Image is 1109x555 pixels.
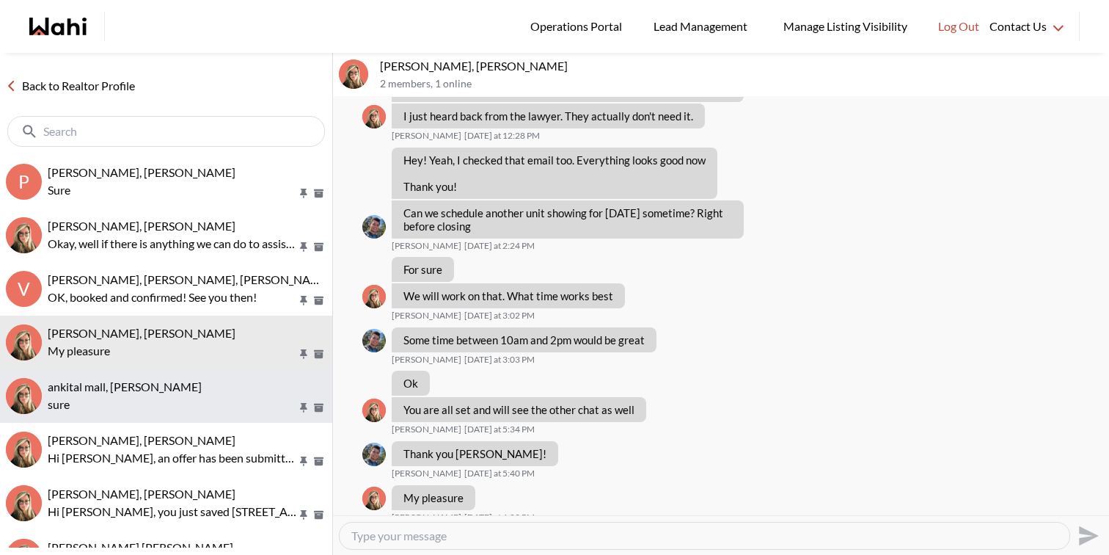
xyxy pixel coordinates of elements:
[392,512,461,523] span: [PERSON_NAME]
[48,165,235,179] span: [PERSON_NAME], [PERSON_NAME]
[48,342,297,360] p: My pleasure
[380,59,1103,73] p: [PERSON_NAME], [PERSON_NAME]
[311,241,326,253] button: Archive
[403,263,442,276] p: For sure
[464,512,535,523] time: 2025-10-06T22:09:34.199Z
[464,130,540,142] time: 2025-10-06T16:28:05.742Z
[6,164,42,200] div: P
[464,240,535,252] time: 2025-10-06T18:24:11.629Z
[6,217,42,253] img: t
[362,215,386,239] img: V
[6,432,42,468] div: Vaghela Gaurang, Barbara
[403,333,645,347] p: Some time between 10am and 2pm would be great
[362,215,386,239] div: Volodymyr Vozniak
[48,235,297,253] p: Okay, well if there is anything we can do to assist or any info we can gather for you, don't hesi...
[362,399,386,422] div: Barbara Funt
[48,380,202,393] span: ankital mall, [PERSON_NAME]
[362,105,386,128] img: B
[6,432,42,468] img: V
[48,503,297,520] p: Hi [PERSON_NAME], you just saved [STREET_ADDRESS]. Would you like to book a showing or receive mo...
[6,324,42,360] div: Volodymyr Vozniak, Barb
[464,310,535,322] time: 2025-10-06T19:02:28.737Z
[380,78,1103,90] p: 2 members , 1 online
[779,17,912,36] span: Manage Listing Visibility
[48,433,235,447] span: [PERSON_NAME], [PERSON_NAME]
[48,326,235,340] span: [PERSON_NAME], [PERSON_NAME]
[6,485,42,521] img: R
[362,105,386,128] div: Barbara Funt
[403,180,706,193] p: Thank you!
[311,348,326,360] button: Archive
[362,329,386,352] img: V
[362,443,386,466] img: V
[297,348,310,360] button: Pin
[403,206,732,233] p: Can we schedule another unit showing for [DATE] sometime? Right before closing
[6,378,42,414] img: a
[48,219,235,233] span: [PERSON_NAME], [PERSON_NAME]
[351,529,1058,543] textarea: Type your message
[392,130,461,142] span: [PERSON_NAME]
[311,509,326,521] button: Archive
[297,402,310,414] button: Pin
[403,109,693,123] p: I just heard back from the lawyer. They actually don't need it.
[392,310,461,322] span: [PERSON_NAME]
[403,403,634,416] p: You are all set and will see the other chat as well
[938,17,979,36] span: Log Out
[311,187,326,200] button: Archive
[339,59,368,89] img: V
[403,447,546,460] p: Thank you [PERSON_NAME]!
[654,17,753,36] span: Lead Management
[6,217,42,253] div: tom smith, Barbara
[311,402,326,414] button: Archive
[392,240,461,252] span: [PERSON_NAME]
[297,294,310,307] button: Pin
[362,285,386,308] div: Barbara Funt
[362,285,386,308] img: B
[297,455,310,468] button: Pin
[339,59,368,89] div: Volodymyr Vozniak, Barb
[392,468,461,479] span: [PERSON_NAME]
[48,272,428,286] span: [PERSON_NAME], [PERSON_NAME], [PERSON_NAME], [PERSON_NAME]
[297,509,310,521] button: Pin
[362,399,386,422] img: B
[362,487,386,510] img: B
[403,289,613,302] p: We will work on that. What time works best
[392,424,461,435] span: [PERSON_NAME]
[297,187,310,200] button: Pin
[48,540,233,554] span: [PERSON_NAME] [PERSON_NAME]
[464,424,535,435] time: 2025-10-06T21:34:23.845Z
[362,329,386,352] div: Volodymyr Vozniak
[311,455,326,468] button: Archive
[48,487,235,501] span: [PERSON_NAME], [PERSON_NAME]
[362,443,386,466] div: Volodymyr Vozniak
[362,487,386,510] div: Barbara Funt
[530,17,627,36] span: Operations Portal
[48,449,297,467] p: Hi [PERSON_NAME], an offer has been submitted for [STREET_ADDRESS]. If you’re still interested in...
[1070,519,1103,552] button: Send
[48,181,297,199] p: Sure
[29,18,87,35] a: Wahi homepage
[6,378,42,414] div: ankital mall, Barbara
[48,396,297,413] p: sure
[43,124,292,139] input: Search
[311,294,326,307] button: Archive
[403,491,464,504] p: My pleasure
[6,271,42,307] div: V
[403,377,418,390] p: Ok
[6,485,42,521] div: Raisa Rahim, Barbara
[392,354,461,366] span: [PERSON_NAME]
[464,468,535,479] time: 2025-10-06T21:40:07.242Z
[297,241,310,253] button: Pin
[6,324,42,360] img: V
[464,354,535,366] time: 2025-10-06T19:03:56.267Z
[403,153,706,167] p: Hey! Yeah, I checked that email too. Everything looks good now
[48,289,297,306] p: OK, booked and confirmed! See you then!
